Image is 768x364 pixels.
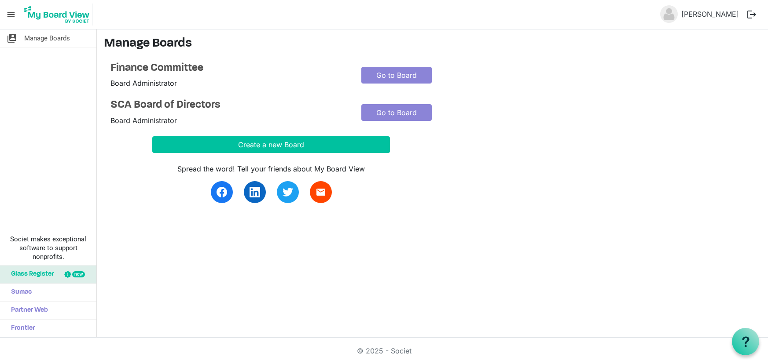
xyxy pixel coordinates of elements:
span: Board Administrator [110,79,177,87]
a: © 2025 - Societ [357,346,412,355]
span: Societ makes exceptional software to support nonprofits. [4,235,92,261]
div: Spread the word! Tell your friends about My Board View [152,164,390,174]
button: Create a new Board [152,136,390,153]
div: new [72,271,85,277]
img: twitter.svg [283,187,293,197]
span: email [316,187,326,197]
a: My Board View Logo [22,4,96,25]
span: menu [3,6,19,23]
span: Board Administrator [110,116,177,125]
span: Sumac [7,284,32,301]
img: My Board View Logo [22,4,92,25]
a: Go to Board [361,104,432,121]
img: facebook.svg [217,187,227,197]
a: email [310,181,332,203]
a: SCA Board of Directors [110,99,348,112]
img: no-profile-picture.svg [660,5,678,23]
span: Frontier [7,320,35,337]
a: [PERSON_NAME] [678,5,742,23]
a: Go to Board [361,67,432,84]
span: Partner Web [7,302,48,319]
span: switch_account [7,29,17,47]
h3: Manage Boards [104,36,761,51]
a: Finance Committee [110,62,348,75]
img: linkedin.svg [250,187,260,197]
button: logout [742,5,761,24]
span: Glass Register [7,266,54,283]
span: Manage Boards [24,29,70,47]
